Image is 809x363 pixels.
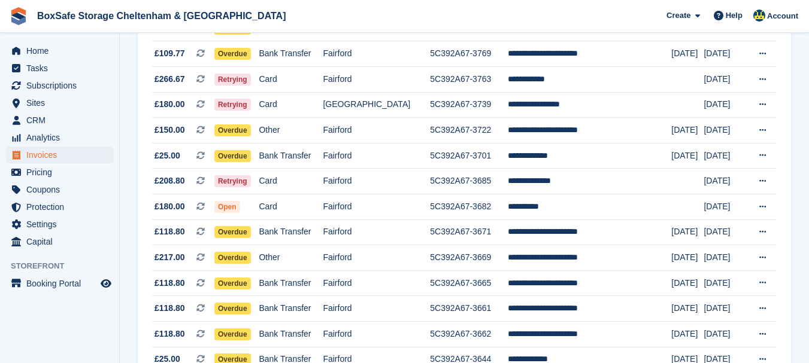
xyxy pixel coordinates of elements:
[6,199,113,215] a: menu
[6,275,113,292] a: menu
[6,77,113,94] a: menu
[430,296,507,322] td: 5C392A67-3661
[671,143,704,169] td: [DATE]
[671,296,704,322] td: [DATE]
[214,48,251,60] span: Overdue
[671,322,704,347] td: [DATE]
[214,226,251,238] span: Overdue
[704,169,746,194] td: [DATE]
[259,322,323,347] td: Bank Transfer
[6,181,113,198] a: menu
[26,112,98,129] span: CRM
[6,42,113,59] a: menu
[26,129,98,146] span: Analytics
[323,219,430,245] td: Fairford
[259,245,323,271] td: Other
[154,175,185,187] span: £208.80
[6,94,113,111] a: menu
[323,194,430,220] td: Fairford
[671,245,704,271] td: [DATE]
[6,233,113,250] a: menu
[214,252,251,264] span: Overdue
[323,92,430,118] td: [GEOGRAPHIC_DATA]
[323,270,430,296] td: Fairford
[6,112,113,129] a: menu
[26,181,98,198] span: Coupons
[154,225,185,238] span: £118.80
[99,276,113,291] a: Preview store
[26,164,98,181] span: Pricing
[704,41,746,67] td: [DATE]
[704,143,746,169] td: [DATE]
[26,216,98,233] span: Settings
[704,194,746,220] td: [DATE]
[214,201,240,213] span: Open
[323,41,430,67] td: Fairford
[323,322,430,347] td: Fairford
[26,199,98,215] span: Protection
[214,328,251,340] span: Overdue
[6,147,113,163] a: menu
[154,124,185,136] span: £150.00
[704,219,746,245] td: [DATE]
[323,143,430,169] td: Fairford
[430,169,507,194] td: 5C392A67-3685
[259,270,323,296] td: Bank Transfer
[430,92,507,118] td: 5C392A67-3739
[671,118,704,144] td: [DATE]
[214,74,251,86] span: Retrying
[214,99,251,111] span: Retrying
[726,10,743,22] span: Help
[26,42,98,59] span: Home
[704,67,746,93] td: [DATE]
[430,67,507,93] td: 5C392A67-3763
[6,129,113,146] a: menu
[323,245,430,271] td: Fairford
[259,118,323,144] td: Other
[154,150,180,162] span: £25.00
[323,67,430,93] td: Fairford
[767,10,798,22] span: Account
[704,296,746,322] td: [DATE]
[259,219,323,245] td: Bank Transfer
[214,303,251,315] span: Overdue
[430,245,507,271] td: 5C392A67-3669
[154,73,185,86] span: £266.67
[26,233,98,250] span: Capital
[671,41,704,67] td: [DATE]
[154,251,185,264] span: £217.00
[259,41,323,67] td: Bank Transfer
[430,118,507,144] td: 5C392A67-3722
[214,124,251,136] span: Overdue
[26,77,98,94] span: Subscriptions
[214,150,251,162] span: Overdue
[430,143,507,169] td: 5C392A67-3701
[323,118,430,144] td: Fairford
[26,275,98,292] span: Booking Portal
[430,219,507,245] td: 5C392A67-3671
[154,98,185,111] span: £180.00
[6,164,113,181] a: menu
[430,41,507,67] td: 5C392A67-3769
[704,92,746,118] td: [DATE]
[259,67,323,93] td: Card
[671,219,704,245] td: [DATE]
[323,169,430,194] td: Fairford
[753,10,765,22] img: Kim Virabi
[259,194,323,220] td: Card
[666,10,690,22] span: Create
[26,60,98,77] span: Tasks
[26,147,98,163] span: Invoices
[430,270,507,296] td: 5C392A67-3665
[10,7,28,25] img: stora-icon-8386f47178a22dfd0bd8f6a31ec36ba5ce8667c1dd55bd0f319d3a0aa187defe.svg
[32,6,290,26] a: BoxSafe Storage Cheltenham & [GEOGRAPHIC_DATA]
[6,60,113,77] a: menu
[430,322,507,347] td: 5C392A67-3662
[26,94,98,111] span: Sites
[154,200,185,213] span: £180.00
[259,169,323,194] td: Card
[6,216,113,233] a: menu
[11,260,119,272] span: Storefront
[259,143,323,169] td: Bank Transfer
[154,277,185,289] span: £118.80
